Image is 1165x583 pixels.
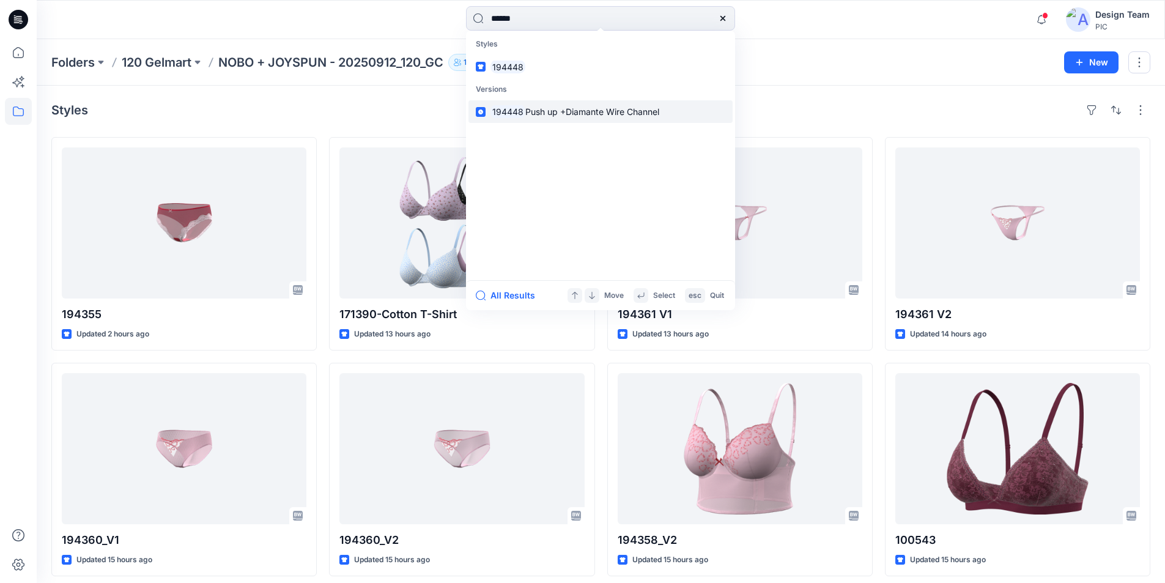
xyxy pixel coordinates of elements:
[354,554,430,566] p: Updated 15 hours ago
[910,328,986,341] p: Updated 14 hours ago
[464,56,472,69] p: 10
[476,288,543,303] button: All Results
[689,289,701,302] p: esc
[618,373,862,524] a: 194358_V2
[1095,22,1150,31] div: PIC
[62,373,306,524] a: 194360_V1
[468,100,733,123] a: 194448Push up +Diamante Wire Channel
[1064,51,1119,73] button: New
[895,147,1140,299] a: 194361 V2
[62,306,306,323] p: 194355
[632,328,709,341] p: Updated 13 hours ago
[618,532,862,549] p: 194358_V2
[468,56,733,78] a: 194448
[468,33,733,56] p: Styles
[468,78,733,101] p: Versions
[448,54,487,71] button: 10
[354,328,431,341] p: Updated 13 hours ago
[339,147,584,299] a: 171390-Cotton T-Shirt
[51,103,88,117] h4: Styles
[1095,7,1150,22] div: Design Team
[604,289,624,302] p: Move
[218,54,443,71] p: NOBO + JOYSPUN - 20250912_120_GC
[618,306,862,323] p: 194361 V1
[339,306,584,323] p: 171390-Cotton T-Shirt
[339,532,584,549] p: 194360_V2
[76,554,152,566] p: Updated 15 hours ago
[632,554,708,566] p: Updated 15 hours ago
[62,532,306,549] p: 194360_V1
[122,54,191,71] a: 120 Gelmart
[910,554,986,566] p: Updated 15 hours ago
[51,54,95,71] a: Folders
[490,60,525,74] mark: 194448
[76,328,149,341] p: Updated 2 hours ago
[653,289,675,302] p: Select
[895,532,1140,549] p: 100543
[1066,7,1090,32] img: avatar
[525,106,659,117] span: Push up +Diamante Wire Channel
[618,147,862,299] a: 194361 V1
[895,306,1140,323] p: 194361 V2
[62,147,306,299] a: 194355
[895,373,1140,524] a: 100543
[339,373,584,524] a: 194360_V2
[710,289,724,302] p: Quit
[490,105,525,119] mark: 194448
